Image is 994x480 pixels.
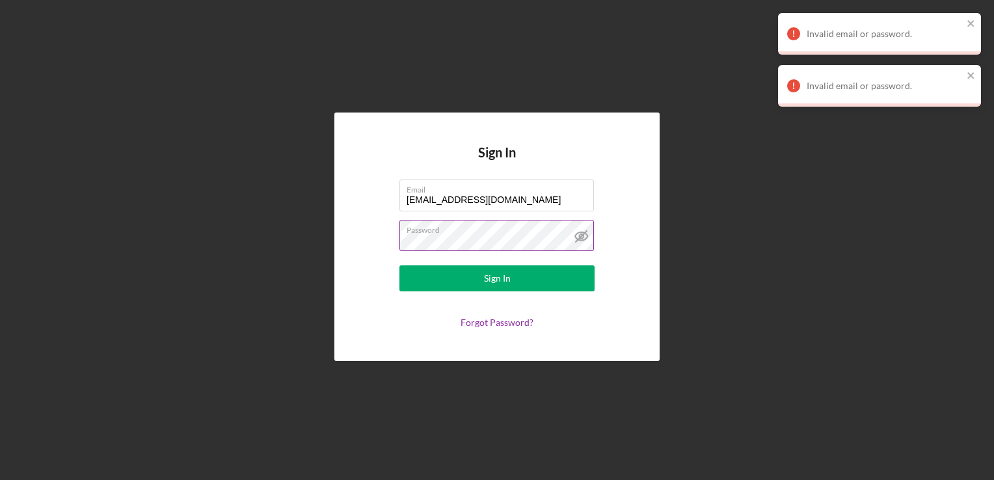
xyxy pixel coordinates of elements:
button: Sign In [399,265,595,291]
div: Invalid email or password. [807,29,963,39]
div: Sign In [484,265,511,291]
button: close [967,70,976,83]
label: Password [407,220,594,235]
div: Invalid email or password. [807,81,963,91]
label: Email [407,180,594,194]
h4: Sign In [478,145,516,180]
button: close [967,18,976,31]
a: Forgot Password? [461,317,533,328]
